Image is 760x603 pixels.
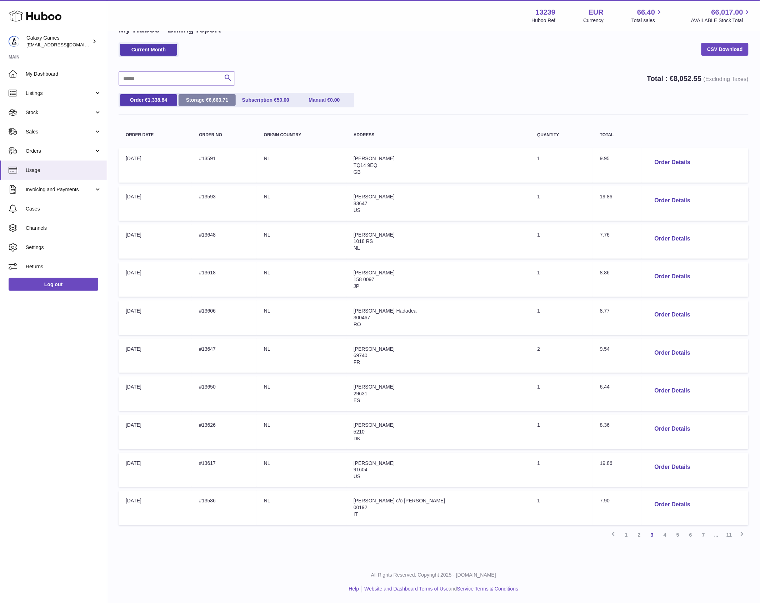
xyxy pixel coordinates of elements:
span: [PERSON_NAME] [354,270,395,275]
span: ... [710,529,723,542]
span: TQ14 9EQ [354,162,377,168]
span: [PERSON_NAME] [354,384,395,390]
td: NL [257,376,346,411]
span: 66,017.00 [711,7,743,17]
strong: EUR [589,7,604,17]
a: 3 [646,529,659,542]
td: NL [257,148,346,183]
span: [EMAIL_ADDRESS][DOMAIN_NAME] [26,42,105,47]
td: [DATE] [119,491,192,525]
td: [DATE] [119,262,192,297]
a: Log out [9,278,98,291]
div: Huboo Ref [532,17,556,24]
td: 1 [530,300,593,335]
span: 6.44 [600,384,610,390]
td: [DATE] [119,415,192,449]
span: 83647 [354,201,367,206]
td: [DATE] [119,148,192,183]
span: 5210 [354,429,365,435]
td: #13626 [192,415,256,449]
span: 9.95 [600,156,610,161]
td: 1 [530,415,593,449]
strong: Total : € [647,75,749,82]
span: Listings [26,90,94,97]
td: #13618 [192,262,256,297]
td: 1 [530,224,593,259]
span: 9.54 [600,346,610,352]
span: 7.90 [600,498,610,504]
button: Order Details [649,193,696,208]
span: [PERSON_NAME] c/o [PERSON_NAME] [354,498,445,504]
a: Current Month [120,44,177,56]
td: [DATE] [119,339,192,373]
td: #13586 [192,491,256,525]
td: NL [257,453,346,487]
a: Website and Dashboard Terms of Use [364,586,449,592]
button: Order Details [649,155,696,170]
strong: 13239 [536,7,556,17]
span: 8.77 [600,308,610,314]
span: (Excluding Taxes) [704,76,749,82]
button: Order Details [649,460,696,475]
span: My Dashboard [26,71,101,77]
button: Order Details [649,269,696,284]
a: 5 [671,529,684,542]
span: Invoicing and Payments [26,186,94,193]
td: [DATE] [119,300,192,335]
span: [PERSON_NAME] [354,194,395,199]
td: NL [257,339,346,373]
td: #13647 [192,339,256,373]
span: [PERSON_NAME] [354,156,395,161]
span: 6,663.71 [209,97,229,103]
td: 1 [530,491,593,525]
span: GB [354,169,361,175]
td: NL [257,224,346,259]
span: Total sales [631,17,663,24]
span: [PERSON_NAME]-Hadadea [354,308,417,314]
li: and [362,586,518,593]
td: 1 [530,453,593,487]
th: Quantity [530,126,593,145]
td: #13648 [192,224,256,259]
a: Order €1,338.84 [120,94,177,106]
span: Channels [26,225,101,232]
span: 19.86 [600,194,612,199]
span: 50.00 [277,97,289,103]
td: 1 [530,186,593,221]
a: 6 [684,529,697,542]
span: 19.86 [600,460,612,466]
span: DK [354,436,360,441]
a: 1 [620,529,633,542]
span: AVAILABLE Stock Total [691,17,751,24]
a: CSV Download [701,43,749,56]
span: [PERSON_NAME] [354,346,395,352]
span: 8.86 [600,270,610,275]
th: Address [346,126,530,145]
div: Currency [584,17,604,24]
a: Help [349,586,359,592]
span: 1,338.84 [148,97,167,103]
td: NL [257,262,346,297]
td: [DATE] [119,376,192,411]
td: #13650 [192,376,256,411]
td: NL [257,491,346,525]
td: NL [257,300,346,335]
span: 7.76 [600,232,610,238]
span: IT [354,512,358,517]
a: Service Terms & Conditions [457,586,519,592]
span: Usage [26,167,101,174]
span: Returns [26,263,101,270]
td: #13617 [192,453,256,487]
th: Total [593,126,642,145]
button: Order Details [649,346,696,360]
a: Storage €6,663.71 [179,94,236,106]
span: 69740 [354,353,367,358]
td: 1 [530,262,593,297]
span: US [354,473,360,479]
span: 158 0097 [354,277,374,282]
img: rasmussentue@gmail.com [9,36,19,47]
a: 2 [633,529,646,542]
th: Origin Country [257,126,346,145]
td: NL [257,415,346,449]
button: Order Details [649,498,696,512]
